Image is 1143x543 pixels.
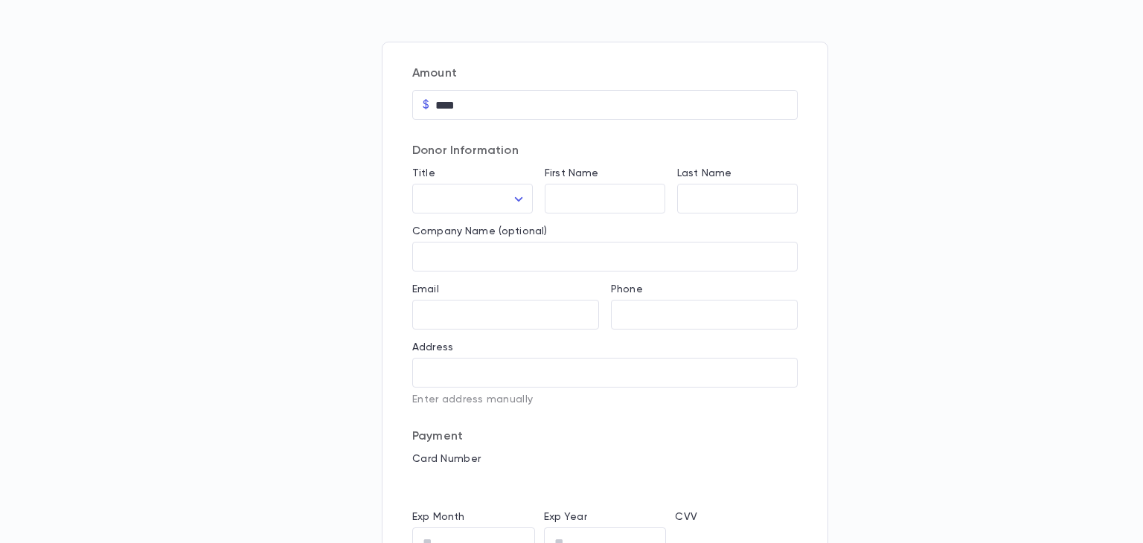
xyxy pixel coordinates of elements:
[412,511,464,523] label: Exp Month
[412,393,798,405] p: Enter address manually
[544,511,587,523] label: Exp Year
[412,453,798,465] p: Card Number
[412,469,798,499] iframe: card
[412,429,798,444] p: Payment
[412,341,453,353] label: Address
[412,144,798,158] p: Donor Information
[675,511,798,523] p: CVV
[423,97,429,112] p: $
[611,283,643,295] label: Phone
[412,184,533,213] div: ​
[412,225,547,237] label: Company Name (optional)
[677,167,731,179] label: Last Name
[412,167,435,179] label: Title
[545,167,598,179] label: First Name
[412,283,439,295] label: Email
[412,66,798,81] p: Amount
